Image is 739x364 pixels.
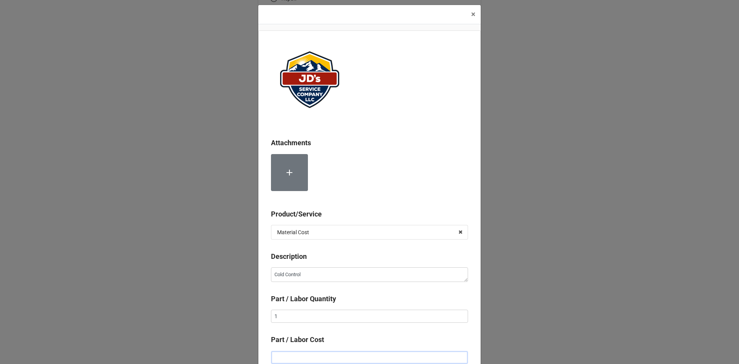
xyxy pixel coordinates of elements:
[271,251,307,262] label: Description
[277,230,309,235] div: Material Cost
[271,267,468,282] textarea: Cold Control
[271,294,336,304] label: Part / Labor Quantity
[271,334,324,345] label: Part / Labor Cost
[271,209,322,220] label: Product/Service
[271,43,348,116] img: ePqffAuANl%2FJDServiceCoLogo_website.png
[271,138,311,148] label: Attachments
[471,10,475,19] span: ×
